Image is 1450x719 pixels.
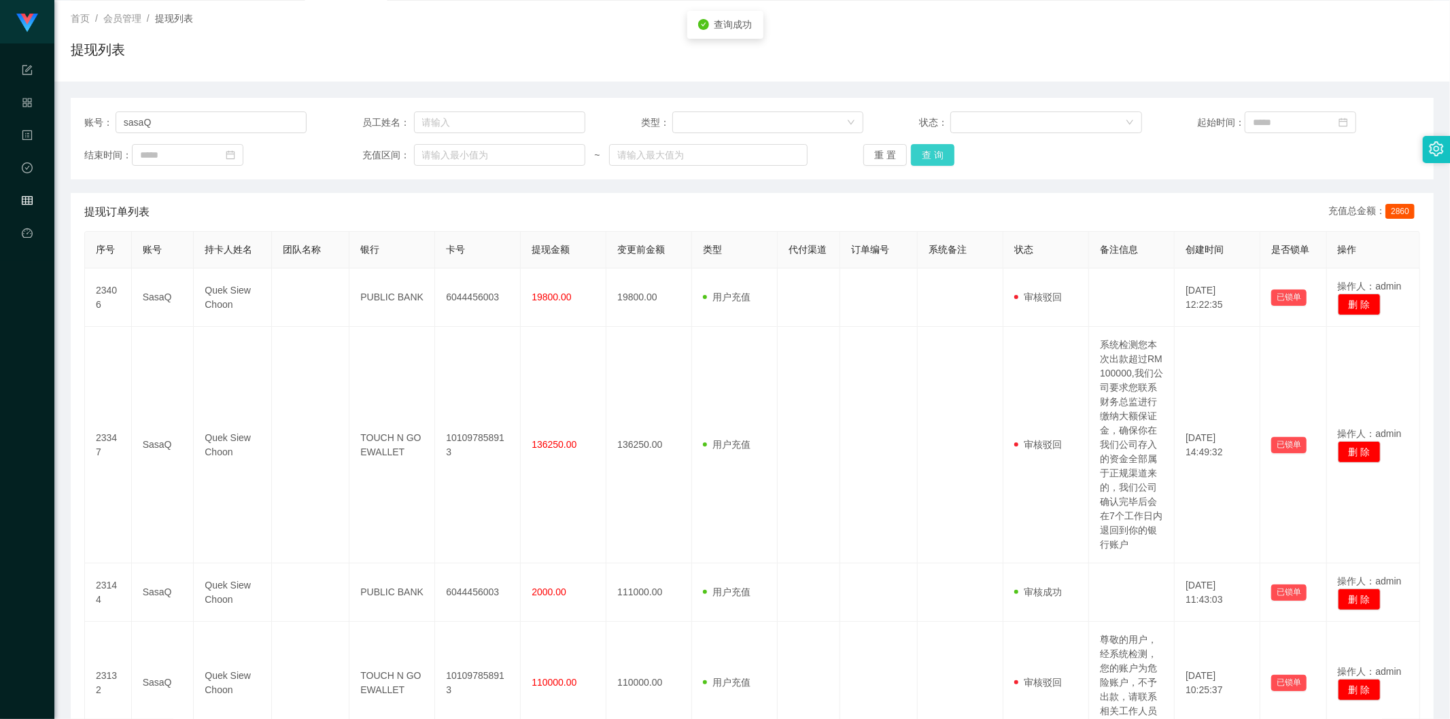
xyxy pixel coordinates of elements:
[703,677,750,688] span: 用户充值
[703,292,750,302] span: 用户充值
[435,268,521,327] td: 6044456003
[641,116,672,130] span: 类型：
[349,268,435,327] td: PUBLIC BANK
[84,148,132,162] span: 结束时间：
[789,244,827,255] span: 代付渠道
[132,327,194,563] td: SasaQ
[1338,441,1381,463] button: 删 除
[911,144,954,166] button: 查 询
[919,116,950,130] span: 状态：
[1271,290,1307,306] button: 已锁单
[283,244,321,255] span: 团队名称
[84,204,150,220] span: 提现订单列表
[1014,292,1062,302] span: 审核驳回
[609,144,808,166] input: 请输入最大值为
[606,327,692,563] td: 136250.00
[205,244,252,255] span: 持卡人姓名
[414,144,585,166] input: 请输入最小值为
[1014,244,1033,255] span: 状态
[143,244,162,255] span: 账号
[362,116,413,130] span: 员工姓名：
[1338,244,1357,255] span: 操作
[1175,327,1260,563] td: [DATE] 14:49:32
[132,268,194,327] td: SasaQ
[585,148,609,162] span: ~
[85,327,132,563] td: 23347
[703,586,750,597] span: 用户充值
[1014,586,1062,597] span: 审核成功
[226,150,235,160] i: 图标: calendar
[22,220,33,357] a: 图标: dashboard平台首页
[349,563,435,622] td: PUBLIC BANK
[435,563,521,622] td: 6044456003
[22,91,33,118] i: 图标: appstore-o
[22,130,33,251] span: 内容中心
[698,19,709,30] i: icon: check-circle
[22,124,33,151] i: 图标: profile
[1271,675,1307,691] button: 已锁单
[22,98,33,219] span: 产品管理
[1338,428,1402,439] span: 操作人：admin
[847,118,855,128] i: 图标: down
[71,39,125,60] h1: 提现列表
[194,327,272,563] td: Quek Siew Choon
[85,563,132,622] td: 23144
[22,156,33,183] i: 图标: check-circle-o
[414,111,585,133] input: 请输入
[435,327,521,563] td: 101097858913
[103,13,141,24] span: 会员管理
[1385,204,1415,219] span: 2860
[22,196,33,317] span: 会员管理
[703,244,722,255] span: 类型
[1271,244,1309,255] span: 是否锁单
[446,244,465,255] span: 卡号
[116,111,307,133] input: 请输入
[95,13,98,24] span: /
[155,13,193,24] span: 提现列表
[1271,437,1307,453] button: 已锁单
[1338,294,1381,315] button: 删 除
[606,563,692,622] td: 111000.00
[703,439,750,450] span: 用户充值
[1429,141,1444,156] i: 图标: setting
[532,439,576,450] span: 136250.00
[1014,439,1062,450] span: 审核驳回
[851,244,889,255] span: 订单编号
[606,268,692,327] td: 19800.00
[1338,576,1402,586] span: 操作人：admin
[194,563,272,622] td: Quek Siew Choon
[1014,677,1062,688] span: 审核驳回
[71,13,90,24] span: 首页
[929,244,967,255] span: 系统备注
[1186,244,1224,255] span: 创建时间
[1089,327,1175,563] td: 系统检测您本次出款超过RM 100000,我们公司要求您联系财务总监进行缴纳大额保证金，确保你在我们公司存入的资金全部属于正规渠道来的，我们公司确认完毕后会在7个工作日内退回到你的银行账户
[1126,118,1134,128] i: 图标: down
[1100,244,1138,255] span: 备注信息
[132,563,194,622] td: SasaQ
[360,244,379,255] span: 银行
[1175,563,1260,622] td: [DATE] 11:43:03
[714,19,753,30] span: 查询成功
[147,13,150,24] span: /
[1328,204,1420,220] div: 充值总金额：
[863,144,907,166] button: 重 置
[1339,118,1348,127] i: 图标: calendar
[532,586,566,597] span: 2000.00
[84,116,116,130] span: 账号：
[22,163,33,284] span: 数据中心
[1338,666,1402,677] span: 操作人：admin
[1175,268,1260,327] td: [DATE] 12:22:35
[362,148,413,162] span: 充值区间：
[532,244,570,255] span: 提现金额
[16,14,38,33] img: logo.9652507e.png
[1338,679,1381,701] button: 删 除
[617,244,665,255] span: 变更前金额
[22,65,33,186] span: 系统配置
[532,677,576,688] span: 110000.00
[194,268,272,327] td: Quek Siew Choon
[532,292,571,302] span: 19800.00
[1338,589,1381,610] button: 删 除
[1271,584,1307,601] button: 已锁单
[22,58,33,86] i: 图标: form
[85,268,132,327] td: 23406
